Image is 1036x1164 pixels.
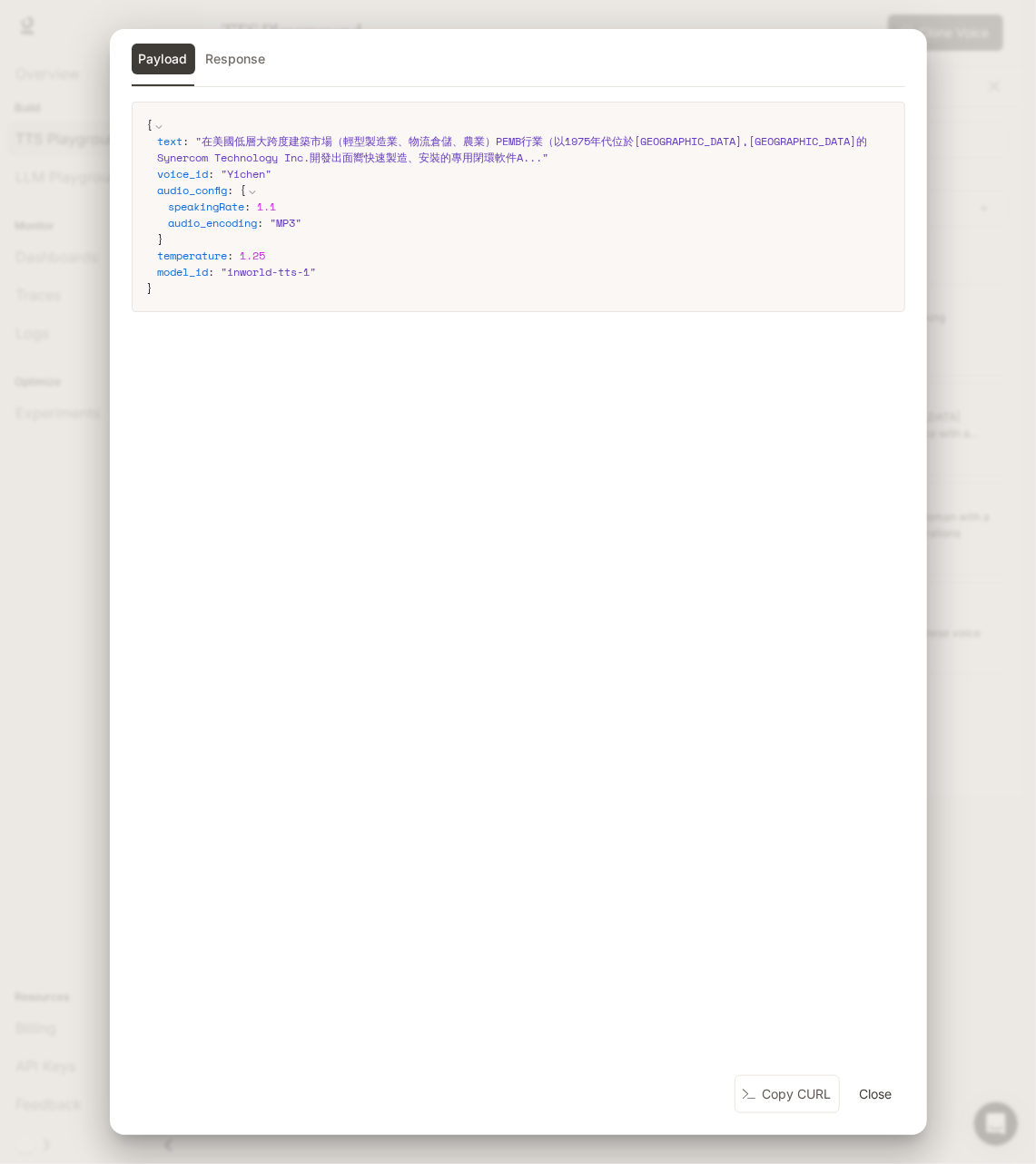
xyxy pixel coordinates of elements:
[169,215,258,230] span: audio_encoding
[258,199,277,214] span: 1.1
[169,215,890,231] div: :
[735,1075,840,1114] button: Copy CURL
[199,44,273,74] button: Response
[169,199,245,214] span: speakingRate
[158,182,890,248] div: :
[147,117,153,132] span: {
[222,264,317,279] span: " inworld-tts-1 "
[158,231,164,247] span: }
[158,133,183,149] span: text
[158,248,890,264] div: :
[158,166,209,181] span: voice_id
[147,280,153,296] span: }
[271,215,302,230] span: " MP3 "
[158,133,890,166] div: :
[158,166,890,182] div: :
[169,199,890,215] div: :
[241,248,266,263] span: 1.25
[158,248,228,263] span: temperature
[241,182,247,198] span: {
[847,1076,905,1112] button: Close
[158,264,209,279] span: model_id
[158,133,868,165] span: " 在美國低層大跨度建築市場（輕型製造業、物流倉儲、農業）PEMB行業（以1975年代位於[GEOGRAPHIC_DATA],[GEOGRAPHIC_DATA]的Synercom Technol...
[158,182,228,198] span: audio_config
[132,44,195,74] button: Payload
[222,166,272,181] span: " Yichen "
[158,264,890,280] div: :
